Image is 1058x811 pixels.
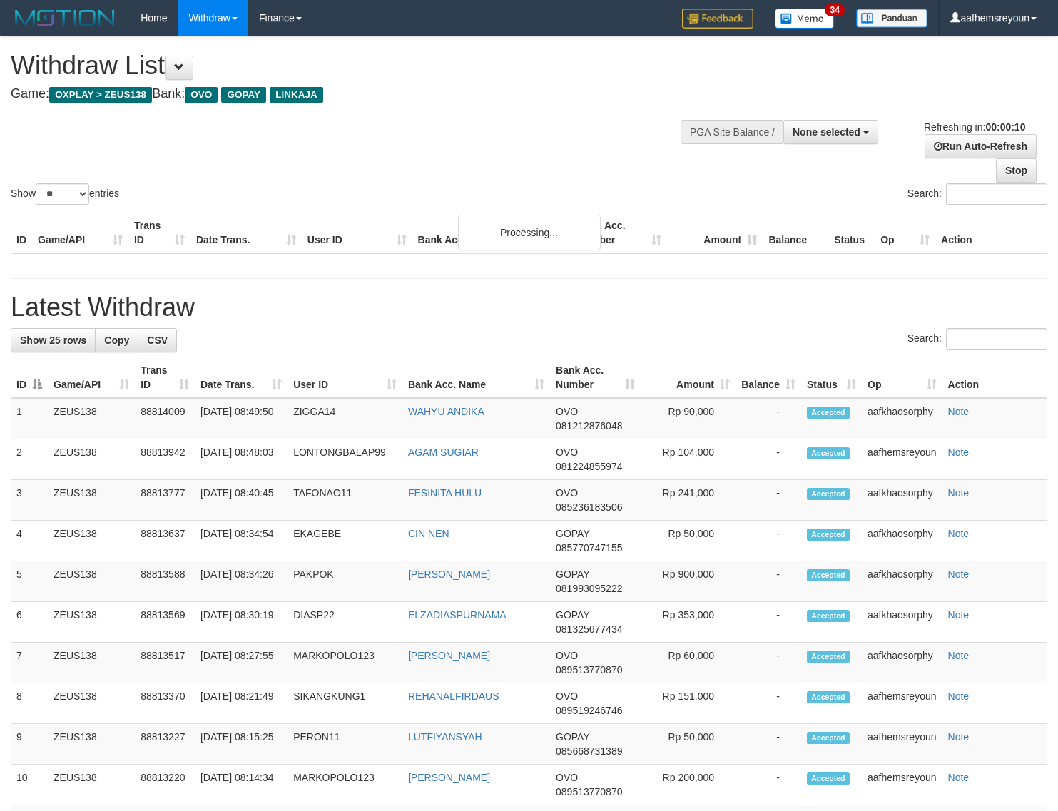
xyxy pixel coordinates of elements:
[556,623,622,635] span: Copy 081325677434 to clipboard
[641,398,736,439] td: Rp 90,000
[556,487,578,499] span: OVO
[862,521,942,561] td: aafkhaosorphy
[288,765,402,805] td: MARKOPOLO123
[948,772,970,783] a: Note
[11,87,691,101] h4: Game: Bank:
[135,683,195,724] td: 88813370
[935,213,1047,253] th: Action
[135,724,195,765] td: 88813227
[556,690,578,702] span: OVO
[807,529,850,541] span: Accepted
[408,690,499,702] a: REHANALFIRDAUS
[775,9,835,29] img: Button%20Memo.svg
[862,602,942,643] td: aafkhaosorphy
[11,183,119,205] label: Show entries
[556,406,578,417] span: OVO
[807,651,850,663] span: Accepted
[48,439,135,480] td: ZEUS138
[862,439,942,480] td: aafhemsreyoun
[48,521,135,561] td: ZEUS138
[942,357,1047,398] th: Action
[807,447,850,459] span: Accepted
[948,406,970,417] a: Note
[736,602,801,643] td: -
[11,357,48,398] th: ID: activate to sort column descending
[408,609,507,621] a: ELZADIASPURNAMA
[641,480,736,521] td: Rp 241,000
[736,683,801,724] td: -
[195,398,288,439] td: [DATE] 08:49:50
[856,9,927,28] img: panduan.png
[147,335,168,346] span: CSV
[556,705,622,716] span: Copy 089519246746 to clipboard
[128,213,190,253] th: Trans ID
[736,480,801,521] td: -
[736,521,801,561] td: -
[135,480,195,521] td: 88813777
[807,407,850,419] span: Accepted
[862,357,942,398] th: Op: activate to sort column ascending
[402,357,550,398] th: Bank Acc. Name: activate to sort column ascending
[49,87,152,103] span: OXPLAY > ZEUS138
[135,602,195,643] td: 88813569
[11,213,32,253] th: ID
[862,683,942,724] td: aafhemsreyoun
[195,643,288,683] td: [DATE] 08:27:55
[807,569,850,581] span: Accepted
[556,568,589,580] span: GOPAY
[736,765,801,805] td: -
[408,487,482,499] a: FESINITA HULU
[408,731,482,743] a: LUTFIYANSYAH
[408,772,490,783] a: [PERSON_NAME]
[862,643,942,683] td: aafkhaosorphy
[556,542,622,554] span: Copy 085770747155 to clipboard
[801,357,862,398] th: Status: activate to sort column ascending
[641,602,736,643] td: Rp 353,000
[11,398,48,439] td: 1
[195,357,288,398] th: Date Trans.: activate to sort column ascending
[793,126,860,138] span: None selected
[556,609,589,621] span: GOPAY
[288,683,402,724] td: SIKANGKUNG1
[11,521,48,561] td: 4
[556,731,589,743] span: GOPAY
[11,602,48,643] td: 6
[556,650,578,661] span: OVO
[135,357,195,398] th: Trans ID: activate to sort column ascending
[641,561,736,602] td: Rp 900,000
[948,609,970,621] a: Note
[875,213,935,253] th: Op
[195,439,288,480] td: [DATE] 08:48:03
[36,183,89,205] select: Showentries
[807,772,850,785] span: Accepted
[288,480,402,521] td: TAFONAO11
[408,406,484,417] a: WAHYU ANDIKA
[641,683,736,724] td: Rp 151,000
[948,487,970,499] a: Note
[270,87,323,103] span: LINKAJA
[783,120,878,144] button: None selected
[681,120,783,144] div: PGA Site Balance /
[135,521,195,561] td: 88813637
[48,724,135,765] td: ZEUS138
[195,561,288,602] td: [DATE] 08:34:26
[11,439,48,480] td: 2
[682,9,753,29] img: Feedback.jpg
[288,521,402,561] td: EKAGEBE
[48,357,135,398] th: Game/API: activate to sort column ascending
[11,643,48,683] td: 7
[48,643,135,683] td: ZEUS138
[807,691,850,703] span: Accepted
[948,528,970,539] a: Note
[641,521,736,561] td: Rp 50,000
[924,121,1025,133] span: Refreshing in:
[135,643,195,683] td: 88813517
[11,293,1047,322] h1: Latest Withdraw
[948,568,970,580] a: Note
[288,357,402,398] th: User ID: activate to sort column ascending
[948,731,970,743] a: Note
[48,765,135,805] td: ZEUS138
[11,765,48,805] td: 10
[556,420,622,432] span: Copy 081212876048 to clipboard
[862,398,942,439] td: aafkhaosorphy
